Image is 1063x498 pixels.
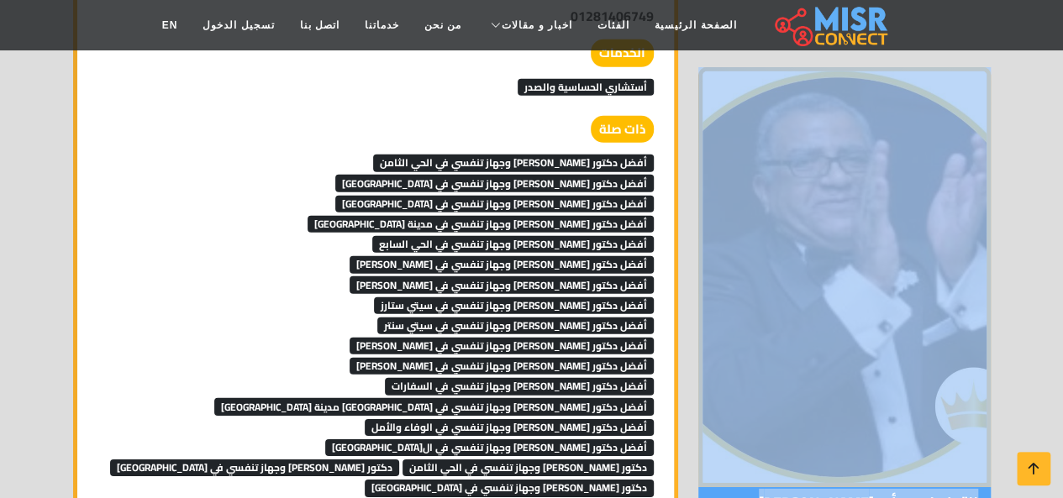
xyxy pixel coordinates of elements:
span: أفضل دكتور [PERSON_NAME] وجهاز تنفسي في الحي السابع [372,236,654,253]
span: أفضل دكتور [PERSON_NAME] وجهاز تنفسي في ال[GEOGRAPHIC_DATA] [325,439,654,456]
span: أفضل دكتور [PERSON_NAME] وجهاز تنفسي في [PERSON_NAME] [350,256,654,273]
img: أ.د. سيد الاطروشي [698,67,991,487]
a: أفضل دكتور [PERSON_NAME] وجهاز تنفسي في [PERSON_NAME] [350,332,654,357]
a: من نحن [412,9,474,41]
span: دكتور [PERSON_NAME] وجهاز تنفسي في [GEOGRAPHIC_DATA] [110,459,399,476]
span: أفضل دكتور [PERSON_NAME] وجهاز تنفسي في [PERSON_NAME] [350,358,654,375]
span: أفضل دكتور [PERSON_NAME] وجهاز تنفسي في [PERSON_NAME] [350,276,654,293]
span: أفضل دكتور [PERSON_NAME] وجهاز تنفسي في مدينة [GEOGRAPHIC_DATA] [308,216,654,233]
a: أفضل دكتور [PERSON_NAME] وجهاز تنفسي في [PERSON_NAME] [350,271,654,296]
span: أفضل دكتور [PERSON_NAME] وجهاز تنفسي في [GEOGRAPHIC_DATA] [335,175,654,191]
a: أفضل دكتور [PERSON_NAME] وجهاز تنفسي في الحي الثامن [373,149,654,174]
a: EN [150,9,191,41]
a: دكتور [PERSON_NAME] وجهاز تنفسي في الحي الثامن [403,453,654,479]
a: الصفحة الرئيسية [642,9,749,41]
span: أفضل دكتور [PERSON_NAME] وجهاز تنفسي في سيتي ستارز [374,297,654,314]
span: أفضل دكتور [PERSON_NAME] وجهاز تنفسي في سيتي سنتر [377,317,654,334]
a: الفئات [585,9,642,41]
a: أفضل دكتور [PERSON_NAME] وجهاز تنفسي في [PERSON_NAME] [350,352,654,377]
a: أفضل دكتور [PERSON_NAME] وجهاز تنفسي في [GEOGRAPHIC_DATA] مدينة [GEOGRAPHIC_DATA] [214,393,654,418]
span: أفضل دكتور [PERSON_NAME] وجهاز تنفسي في الوفاء والأمل [365,419,654,436]
a: أفضل دكتور [PERSON_NAME] وجهاز تنفسي في مدينة [GEOGRAPHIC_DATA] [308,210,654,235]
span: دكتور [PERSON_NAME] وجهاز تنفسي في الحي الثامن [403,459,654,476]
a: أفضل دكتور [PERSON_NAME] وجهاز تنفسي في [PERSON_NAME] [350,250,654,275]
span: أفضل دكتور [PERSON_NAME] وجهاز تنفسي في [GEOGRAPHIC_DATA] مدينة [GEOGRAPHIC_DATA] [214,398,654,415]
span: أفضل دكتور [PERSON_NAME] وجهاز تنفسي في [GEOGRAPHIC_DATA] [335,196,654,212]
a: أفضل دكتور [PERSON_NAME] وجهاز تنفسي في سيتي سنتر [377,312,654,337]
a: أفضل دكتور [PERSON_NAME] وجهاز تنفسي في [GEOGRAPHIC_DATA] [335,170,654,195]
a: تسجيل الدخول [190,9,287,41]
a: أفضل دكتور [PERSON_NAME] وجهاز تنفسي في الوفاء والأمل [365,413,654,438]
span: أفضل دكتور [PERSON_NAME] وجهاز تنفسي في الحي الثامن [373,155,654,171]
span: اخبار و مقالات [502,18,572,33]
span: أستشاري الحساسية والصدر [518,79,654,96]
a: اخبار و مقالات [474,9,585,41]
a: أستشاري الحساسية والصدر [518,73,654,98]
span: أفضل دكتور [PERSON_NAME] وجهاز تنفسي في [PERSON_NAME] [350,338,654,354]
a: أفضل دكتور [PERSON_NAME] وجهاز تنفسي في الحي السابع [372,230,654,255]
a: أفضل دكتور [PERSON_NAME] وجهاز تنفسي في سيتي ستارز [374,291,654,317]
a: أفضل دكتور [PERSON_NAME] وجهاز تنفسي في ال[GEOGRAPHIC_DATA] [325,433,654,459]
a: أفضل دكتور [PERSON_NAME] وجهاز تنفسي في [GEOGRAPHIC_DATA] [335,190,654,215]
a: خدماتنا [352,9,412,41]
span: دكتور [PERSON_NAME] وجهاز تنفسي في [GEOGRAPHIC_DATA] [365,480,654,496]
strong: ذات صلة [591,116,654,144]
a: أفضل دكتور [PERSON_NAME] وجهاز تنفسي في السفارات [385,372,654,397]
span: أفضل دكتور [PERSON_NAME] وجهاز تنفسي في السفارات [385,378,654,395]
a: اتصل بنا [287,9,352,41]
img: main.misr_connect [775,4,887,46]
a: دكتور [PERSON_NAME] وجهاز تنفسي في [GEOGRAPHIC_DATA] [110,453,399,479]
